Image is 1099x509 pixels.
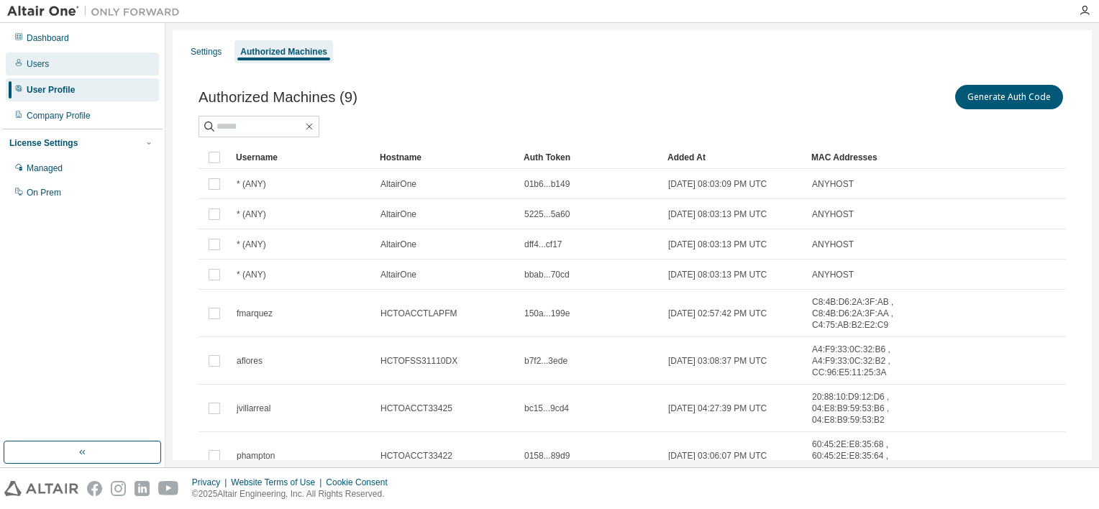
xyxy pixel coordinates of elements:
[380,450,452,462] span: HCTOACCT33422
[668,355,767,367] span: [DATE] 03:08:37 PM UTC
[236,146,368,169] div: Username
[134,481,150,496] img: linkedin.svg
[87,481,102,496] img: facebook.svg
[812,178,854,190] span: ANYHOST
[524,403,569,414] span: bc15...9cd4
[812,208,854,220] span: ANYHOST
[191,46,222,58] div: Settings
[231,477,326,488] div: Website Terms of Use
[812,439,907,473] span: 60:45:2E:E8:35:68 , 60:45:2E:E8:35:64 , A8:3C:A5:20:4E:F7
[812,344,907,378] span: A4:F9:33:0C:32:B6 , A4:F9:33:0C:32:B2 , CC:96:E5:11:25:3A
[812,239,854,250] span: ANYHOST
[812,296,907,331] span: C8:4B:D6:2A:3F:AB , C8:4B:D6:2A:3F:AA , C4:75:AB:B2:E2:C9
[4,481,78,496] img: altair_logo.svg
[192,477,231,488] div: Privacy
[27,187,61,198] div: On Prem
[524,208,570,220] span: 5225...5a60
[380,403,452,414] span: HCTOACCT33425
[380,146,512,169] div: Hostname
[524,239,562,250] span: dff4...cf17
[111,481,126,496] img: instagram.svg
[237,403,270,414] span: jvillarreal
[27,32,69,44] div: Dashboard
[27,110,91,121] div: Company Profile
[27,162,63,174] div: Managed
[237,178,266,190] span: * (ANY)
[380,208,416,220] span: AltairOne
[380,178,416,190] span: AltairOne
[667,146,800,169] div: Added At
[668,403,767,414] span: [DATE] 04:27:39 PM UTC
[524,178,570,190] span: 01b6...b149
[240,46,327,58] div: Authorized Machines
[668,450,767,462] span: [DATE] 03:06:07 PM UTC
[811,146,908,169] div: MAC Addresses
[237,450,275,462] span: phampton
[955,85,1063,109] button: Generate Auth Code
[668,308,767,319] span: [DATE] 02:57:42 PM UTC
[237,208,266,220] span: * (ANY)
[524,308,570,319] span: 150a...199e
[326,477,396,488] div: Cookie Consent
[199,89,357,106] span: Authorized Machines (9)
[812,269,854,280] span: ANYHOST
[27,58,49,70] div: Users
[524,269,570,280] span: bbab...70cd
[237,269,266,280] span: * (ANY)
[7,4,187,19] img: Altair One
[668,239,767,250] span: [DATE] 08:03:13 PM UTC
[524,355,567,367] span: b7f2...3ede
[812,391,907,426] span: 20:88:10:D9:12:D6 , 04:E8:B9:59:53:B6 , 04:E8:B9:59:53:B2
[237,355,263,367] span: aflores
[27,84,75,96] div: User Profile
[380,355,457,367] span: HCTOFSS31110DX
[668,178,767,190] span: [DATE] 08:03:09 PM UTC
[668,208,767,220] span: [DATE] 08:03:13 PM UTC
[524,146,656,169] div: Auth Token
[524,450,570,462] span: 0158...89d9
[380,239,416,250] span: AltairOne
[237,239,266,250] span: * (ANY)
[380,269,416,280] span: AltairOne
[9,137,78,149] div: License Settings
[380,308,457,319] span: HCTOACCTLAPFM
[237,308,273,319] span: fmarquez
[668,269,767,280] span: [DATE] 08:03:13 PM UTC
[192,488,396,500] p: © 2025 Altair Engineering, Inc. All Rights Reserved.
[158,481,179,496] img: youtube.svg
